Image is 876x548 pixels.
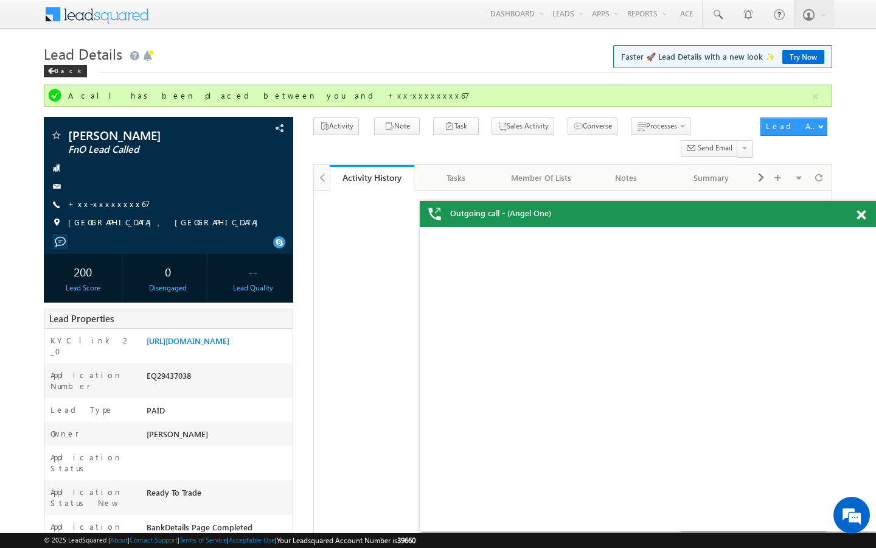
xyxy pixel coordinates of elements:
span: [PERSON_NAME] [147,429,208,439]
span: Faster 🚀 Lead Details with a new look ✨ [621,51,824,63]
span: [GEOGRAPHIC_DATA], [GEOGRAPHIC_DATA] [68,217,264,229]
a: +xx-xxxxxxxx67 [68,198,150,209]
a: Terms of Service [179,536,227,544]
a: Tasks [414,165,499,191]
button: Converse [568,118,617,135]
button: Lead Actions [760,118,827,136]
div: BankDetails Page Completed [144,521,293,538]
span: Lead Details [44,44,122,63]
a: Contact Support [130,536,178,544]
label: Application Status [50,452,134,474]
label: Application Status New [50,487,134,508]
button: Activity [313,118,359,135]
span: Processes [646,121,677,130]
div: Member Of Lists [509,170,574,185]
div: -- [217,260,290,283]
span: Send Email [698,142,732,153]
span: Your Leadsquared Account Number is [277,536,415,545]
a: Notes [584,165,669,191]
button: Task [433,118,479,135]
span: Outgoing call - (Angel One) [450,208,551,219]
div: 200 [47,260,119,283]
div: Lead Score [47,283,119,293]
div: Disengaged [132,283,204,293]
div: Lead Quality [217,283,290,293]
div: Summary [679,170,743,185]
a: Summary [669,165,754,191]
label: Application Number [50,370,134,392]
div: Notes [594,170,658,185]
div: Tasks [424,170,488,185]
a: [URL][DOMAIN_NAME] [147,335,229,346]
a: Back [44,65,93,75]
span: FnO Lead Called [68,144,222,156]
label: Lead Type [50,404,114,415]
span: 39660 [397,536,415,545]
div: Lead Actions [766,121,818,132]
label: Owner [50,428,79,439]
a: About [110,536,128,544]
div: Back [44,65,87,77]
span: Lead Properties [49,312,114,325]
div: Activity History [339,172,406,183]
a: Member Of Lists [499,165,585,191]
div: PAID [144,404,293,421]
div: Ready To Trade [144,487,293,504]
label: KYC link 2_0 [50,335,134,357]
div: EQ29437038 [144,370,293,387]
div: 0 [132,260,204,283]
div: A call has been placed between you and +xx-xxxxxxxx67 [68,90,810,101]
span: [PERSON_NAME] [68,129,222,141]
a: Try Now [782,50,824,64]
span: © 2025 LeadSquared | | | | | [44,535,415,546]
button: Note [374,118,420,135]
a: Acceptable Use [229,536,275,544]
button: Sales Activity [492,118,554,135]
button: Processes [631,118,690,135]
button: Send Email [681,140,738,158]
a: Activity History [330,165,415,191]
